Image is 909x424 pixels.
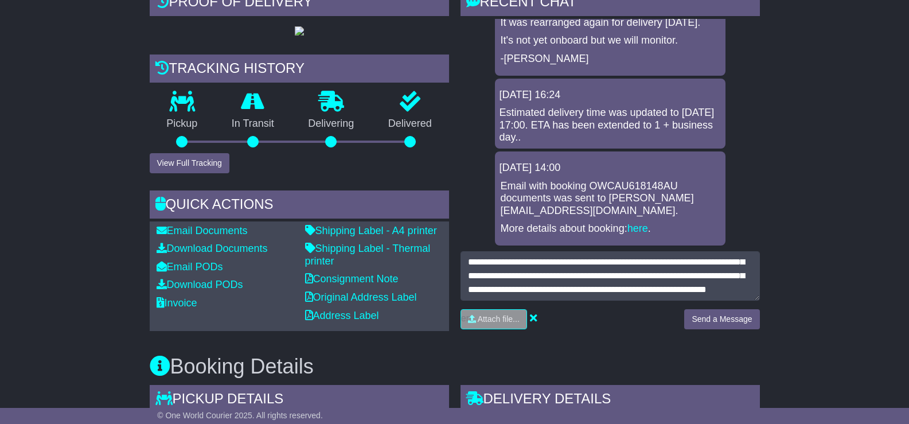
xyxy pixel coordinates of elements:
div: Delivery Details [461,385,760,416]
p: Pickup [150,118,215,130]
a: Email Documents [157,225,248,236]
div: Tracking history [150,55,449,85]
a: Shipping Label - A4 printer [305,225,437,236]
a: Original Address Label [305,291,417,303]
div: Estimated delivery time was updated to [DATE] 17:00. ETA has been extended to 1 + business day.. [500,107,721,144]
p: Email with booking OWCAU618148AU documents was sent to [PERSON_NAME][EMAIL_ADDRESS][DOMAIN_NAME]. [501,180,720,217]
a: Address Label [305,310,379,321]
h3: Booking Details [150,355,760,378]
a: Shipping Label - Thermal printer [305,243,431,267]
button: View Full Tracking [150,153,229,173]
div: Quick Actions [150,190,449,221]
button: Send a Message [684,309,759,329]
a: Download PODs [157,279,243,290]
img: GetPodImage [295,26,304,36]
a: Consignment Note [305,273,399,285]
p: Delivering [291,118,372,130]
p: More details about booking: . [501,223,720,235]
p: In Transit [214,118,291,130]
div: Pickup Details [150,385,449,416]
a: Email PODs [157,261,223,273]
p: It's not yet onboard but we will monitor. [501,34,720,47]
a: here [627,223,648,234]
span: © One World Courier 2025. All rights reserved. [157,411,323,420]
a: Download Documents [157,243,268,254]
p: -[PERSON_NAME] [501,53,720,65]
div: [DATE] 14:00 [500,162,721,174]
p: Delivered [371,118,449,130]
div: [DATE] 16:24 [500,89,721,102]
p: It was rearranged again for delivery [DATE]. [501,17,720,29]
a: Invoice [157,297,197,309]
